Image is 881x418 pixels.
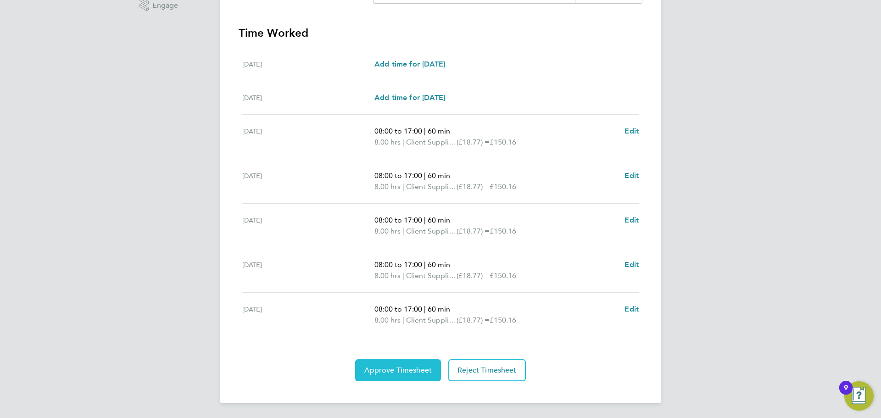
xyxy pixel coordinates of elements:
[402,182,404,191] span: |
[406,137,457,148] span: Client Supplied
[457,227,490,235] span: (£18.77) =
[374,92,445,103] a: Add time for [DATE]
[625,215,639,226] a: Edit
[424,127,426,135] span: |
[625,126,639,137] a: Edit
[406,270,457,281] span: Client Supplied
[374,171,422,180] span: 08:00 to 17:00
[374,60,445,68] span: Add time for [DATE]
[374,271,401,280] span: 8.00 hrs
[424,305,426,313] span: |
[374,316,401,324] span: 8.00 hrs
[402,138,404,146] span: |
[457,366,517,375] span: Reject Timesheet
[152,2,178,10] span: Engage
[457,182,490,191] span: (£18.77) =
[374,93,445,102] span: Add time for [DATE]
[625,304,639,315] a: Edit
[402,227,404,235] span: |
[428,216,450,224] span: 60 min
[374,182,401,191] span: 8.00 hrs
[402,316,404,324] span: |
[490,182,516,191] span: £150.16
[402,271,404,280] span: |
[364,366,432,375] span: Approve Timesheet
[242,304,374,326] div: [DATE]
[428,305,450,313] span: 60 min
[242,59,374,70] div: [DATE]
[490,316,516,324] span: £150.16
[374,127,422,135] span: 08:00 to 17:00
[374,305,422,313] span: 08:00 to 17:00
[424,171,426,180] span: |
[374,138,401,146] span: 8.00 hrs
[242,215,374,237] div: [DATE]
[448,359,526,381] button: Reject Timesheet
[457,271,490,280] span: (£18.77) =
[490,271,516,280] span: £150.16
[625,305,639,313] span: Edit
[242,259,374,281] div: [DATE]
[406,181,457,192] span: Client Supplied
[428,171,450,180] span: 60 min
[490,227,516,235] span: £150.16
[355,359,441,381] button: Approve Timesheet
[374,260,422,269] span: 08:00 to 17:00
[625,216,639,224] span: Edit
[239,26,642,40] h3: Time Worked
[424,216,426,224] span: |
[625,259,639,270] a: Edit
[457,138,490,146] span: (£18.77) =
[242,126,374,148] div: [DATE]
[374,216,422,224] span: 08:00 to 17:00
[625,260,639,269] span: Edit
[374,227,401,235] span: 8.00 hrs
[242,170,374,192] div: [DATE]
[625,171,639,180] span: Edit
[428,127,450,135] span: 60 min
[242,92,374,103] div: [DATE]
[625,127,639,135] span: Edit
[457,316,490,324] span: (£18.77) =
[844,381,874,411] button: Open Resource Center, 9 new notifications
[424,260,426,269] span: |
[406,315,457,326] span: Client Supplied
[374,59,445,70] a: Add time for [DATE]
[844,388,848,400] div: 9
[625,170,639,181] a: Edit
[428,260,450,269] span: 60 min
[490,138,516,146] span: £150.16
[406,226,457,237] span: Client Supplied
